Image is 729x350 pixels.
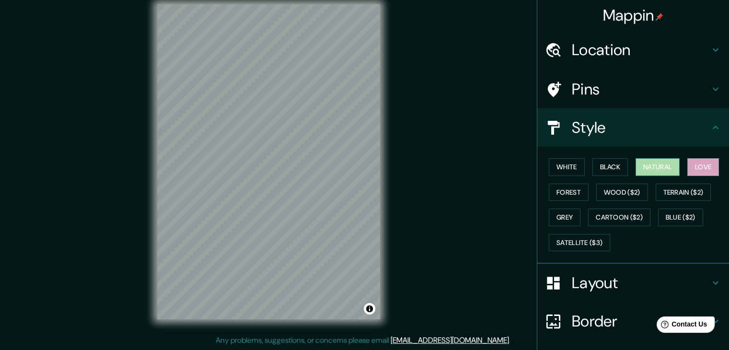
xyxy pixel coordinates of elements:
[656,184,711,201] button: Terrain ($2)
[572,273,710,292] h4: Layout
[549,234,610,252] button: Satellite ($3)
[537,302,729,340] div: Border
[572,40,710,59] h4: Location
[588,209,650,226] button: Cartoon ($2)
[537,264,729,302] div: Layout
[603,6,664,25] h4: Mappin
[510,335,512,346] div: .
[537,108,729,147] div: Style
[636,158,680,176] button: Natural
[572,80,710,99] h4: Pins
[592,158,628,176] button: Black
[216,335,510,346] p: Any problems, suggestions, or concerns please email .
[512,335,514,346] div: .
[572,312,710,331] h4: Border
[549,184,589,201] button: Forest
[687,158,719,176] button: Love
[157,4,380,319] canvas: Map
[537,70,729,108] div: Pins
[364,303,375,315] button: Toggle attribution
[572,118,710,137] h4: Style
[656,13,663,21] img: pin-icon.png
[391,335,509,345] a: [EMAIL_ADDRESS][DOMAIN_NAME]
[537,31,729,69] div: Location
[549,158,585,176] button: White
[596,184,648,201] button: Wood ($2)
[658,209,703,226] button: Blue ($2)
[644,313,718,339] iframe: Help widget launcher
[549,209,580,226] button: Grey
